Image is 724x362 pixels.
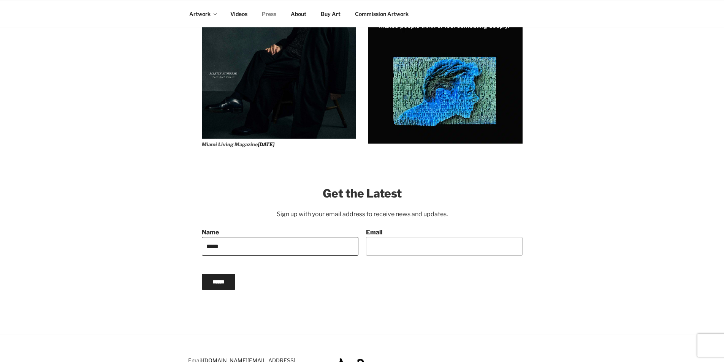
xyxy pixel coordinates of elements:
input: Email [366,237,523,255]
nav: Top Menu [183,5,542,23]
a: Videos [224,5,254,23]
a: Buy Art [314,5,347,23]
label: Email [366,228,523,264]
a: [DATE] [258,141,274,147]
strong: Get the Latest [323,187,402,200]
a: Artwork [183,5,223,23]
input: Name [202,237,358,255]
p: Sign up with your email address to receive news and updates. [202,210,523,219]
label: Name [202,228,358,264]
a: About [284,5,313,23]
a: Press [255,5,283,23]
a: Commission Artwork [349,5,415,23]
strong: Miami Living Magazine [202,141,274,147]
form: Contact form [202,228,523,289]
